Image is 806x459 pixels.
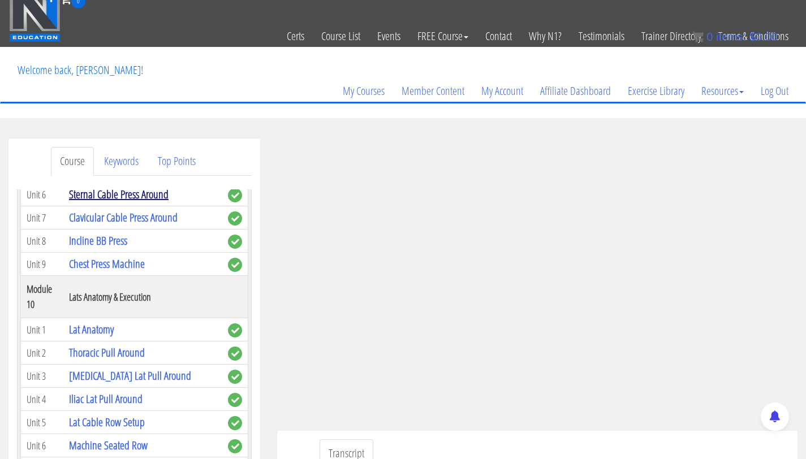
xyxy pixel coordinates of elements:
a: Lat Anatomy [69,322,114,337]
a: Contact [477,8,520,64]
span: complete [228,188,242,202]
a: Sternal Cable Press Around [69,187,169,202]
span: complete [228,416,242,430]
a: Top Points [149,147,205,176]
span: 0 [706,31,713,43]
p: Welcome back, [PERSON_NAME]! [9,47,152,93]
td: Unit 9 [21,253,63,276]
a: Terms & Conditions [710,8,797,64]
td: Unit 6 [21,183,63,206]
td: Unit 6 [21,434,63,457]
td: Unit 1 [21,318,63,341]
a: Course [51,147,94,176]
td: Unit 8 [21,229,63,253]
span: complete [228,258,242,272]
a: Iliac Lat Pull Around [69,391,143,406]
a: Clavicular Cable Press Around [69,210,178,225]
th: Module 10 [21,276,63,318]
a: My Account [473,64,532,118]
a: Resources [693,64,752,118]
span: $ [749,31,756,43]
span: complete [228,393,242,407]
a: [MEDICAL_DATA] Lat Pull Around [69,368,191,383]
td: Unit 5 [21,411,63,434]
a: Affiliate Dashboard [532,64,619,118]
a: Testimonials [570,8,633,64]
a: 0 items: $0.00 [692,31,778,43]
a: Course List [313,8,369,64]
img: icon11.png [692,31,704,42]
bdi: 0.00 [749,31,778,43]
a: Member Content [393,64,473,118]
td: Unit 4 [21,388,63,411]
a: Machine Seated Row [69,438,148,453]
td: Unit 7 [21,206,63,229]
td: Unit 3 [21,365,63,388]
a: My Courses [334,64,393,118]
span: complete [228,347,242,361]
a: Keywords [95,147,148,176]
a: Certs [278,8,313,64]
span: complete [228,370,242,384]
a: Log Out [752,64,797,118]
a: Events [369,8,409,64]
span: complete [228,235,242,249]
span: complete [228,323,242,337]
td: Unit 2 [21,341,63,365]
a: FREE Course [409,8,477,64]
span: complete [228,211,242,226]
th: Lats Anatomy & Execution [63,276,222,318]
a: Why N1? [520,8,570,64]
a: Incline BB Press [69,233,127,248]
span: complete [228,439,242,453]
a: Trainer Directory [633,8,710,64]
span: items: [716,31,746,43]
a: Exercise Library [619,64,693,118]
a: Chest Press Machine [69,256,145,271]
a: Lat Cable Row Setup [69,414,145,430]
a: Thoracic Pull Around [69,345,145,360]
